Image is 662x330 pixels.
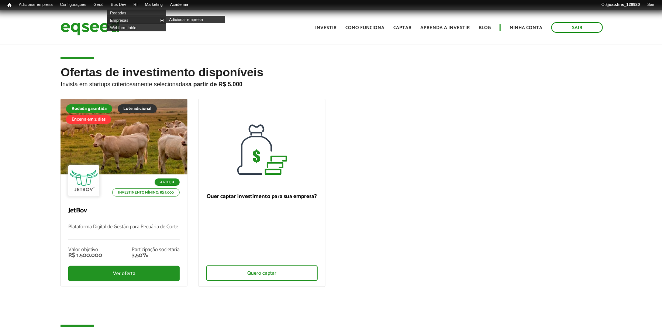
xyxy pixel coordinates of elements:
img: EqSeed [61,18,120,37]
h2: Ofertas de investimento disponíveis [61,66,601,99]
a: Marketing [141,2,166,8]
a: Academia [166,2,192,8]
a: Configurações [56,2,90,8]
div: Rodada garantida [66,104,112,113]
p: JetBov [68,207,180,215]
p: Plataforma Digital de Gestão para Pecuária de Corte [68,224,180,240]
strong: a partir de R$ 5.000 [188,81,242,87]
div: Quero captar [206,265,318,281]
div: Lote adicional [118,104,157,113]
a: Geral [90,2,107,8]
a: Rodada garantida Lote adicional Encerra em 2 dias Agtech Investimento mínimo: R$ 5.000 JetBov Pla... [61,99,187,286]
a: Início [4,2,15,9]
a: Rodadas [107,9,166,17]
div: R$ 1.500.000 [68,253,102,258]
a: Investir [315,25,337,30]
p: Investimento mínimo: R$ 5.000 [112,188,180,197]
a: Captar [393,25,411,30]
a: Sair [644,2,658,8]
div: Ver oferta [68,266,180,281]
a: Aprenda a investir [420,25,470,30]
div: 3,50% [132,253,180,258]
a: Bus Dev [107,2,130,8]
div: Participação societária [132,247,180,253]
strong: joao.lins_126920 [608,2,640,7]
a: Minha conta [510,25,542,30]
span: Início [7,3,11,8]
p: Invista em startups criteriosamente selecionadas [61,79,601,88]
a: Blog [479,25,491,30]
a: Quer captar investimento para sua empresa? Quero captar [199,99,325,287]
p: Quer captar investimento para sua empresa? [206,193,318,200]
div: Encerra em 2 dias [66,115,111,124]
a: Como funciona [345,25,385,30]
a: RI [130,2,141,8]
a: Olájoao.lins_126920 [598,2,644,8]
a: Adicionar empresa [15,2,56,8]
a: Sair [551,22,603,33]
p: Agtech [155,178,180,186]
div: Valor objetivo [68,247,102,253]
